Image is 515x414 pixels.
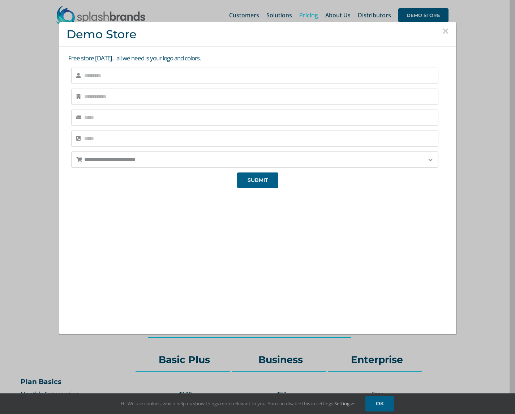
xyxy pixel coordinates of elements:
h3: Demo Store [66,27,449,41]
span: SUBMIT [248,177,268,183]
button: Close [442,26,449,37]
iframe: SplashBrands Demo Store Overview [138,193,376,327]
button: SUBMIT [237,172,278,188]
p: Free store [DATE]... all we need is your logo and colors. [68,54,449,63]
